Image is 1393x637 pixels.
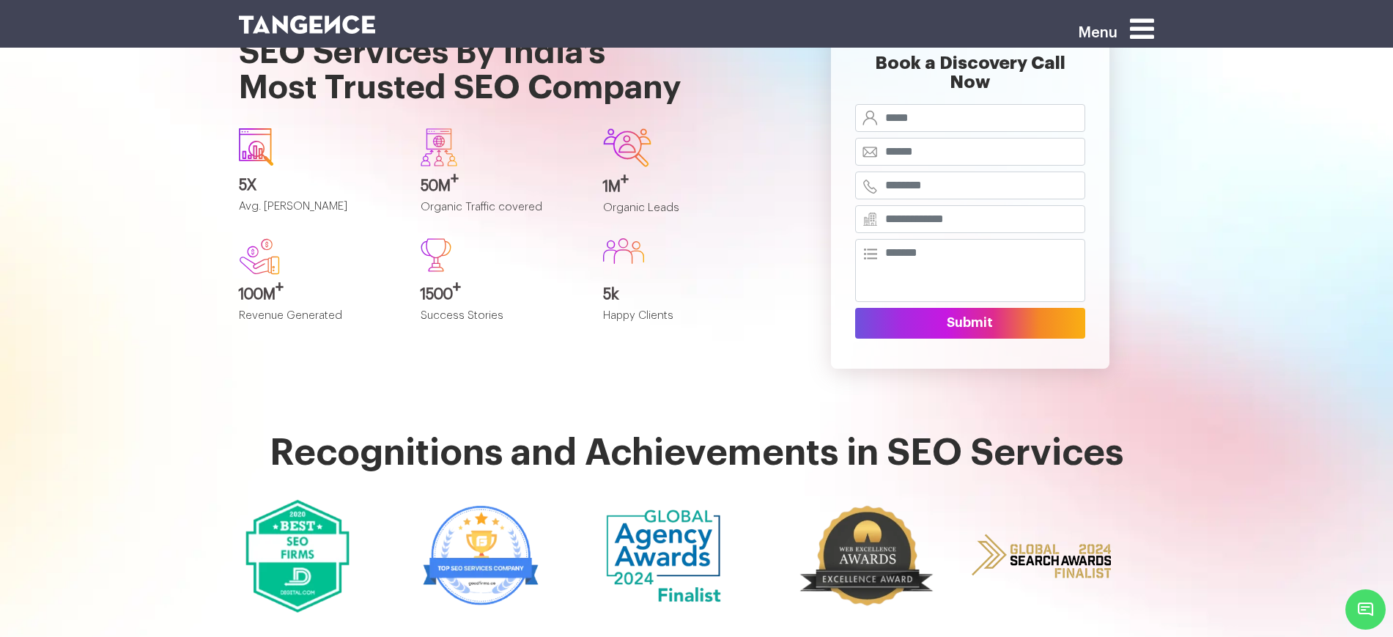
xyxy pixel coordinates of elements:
[603,287,764,303] h3: 5k
[421,310,581,334] p: Success Stories
[239,287,399,303] h3: 100M
[239,310,399,334] p: Revenue Generated
[421,287,581,303] h3: 1500
[855,54,1085,104] h2: Book a Discovery Call Now
[603,179,764,195] h3: 1M
[239,177,399,194] h3: 5X
[239,201,399,225] p: Avg. [PERSON_NAME]
[855,308,1085,339] button: Submit
[603,128,651,167] img: Group-642.svg
[239,238,280,275] img: new.svg
[276,280,284,295] sup: +
[421,238,451,272] img: Path%20473.svg
[239,433,1155,474] h1: Recognitions and Achievements in SEO Services
[603,310,764,334] p: Happy Clients
[239,128,274,166] img: icon1.svg
[621,172,629,187] sup: +
[453,280,461,295] sup: +
[1345,589,1386,630] span: Chat Widget
[239,15,376,34] img: logo SVG
[603,238,644,264] img: Group%20586.svg
[451,172,459,186] sup: +
[421,128,457,166] img: Group-640.svg
[603,202,764,227] p: Organic Leads
[421,202,581,226] p: Organic Traffic covered
[421,178,581,194] h3: 50M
